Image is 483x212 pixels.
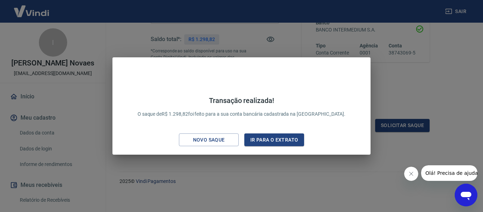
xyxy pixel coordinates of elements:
iframe: Mensagem da empresa [421,165,477,181]
button: Ir para o extrato [244,133,304,147]
button: Novo saque [179,133,239,147]
div: Novo saque [185,136,233,144]
h4: Transação realizada! [138,96,346,105]
p: O saque de R$ 1.298,82 foi feito para a sua conta bancária cadastrada na [GEOGRAPHIC_DATA]. [138,96,346,118]
span: Olá! Precisa de ajuda? [4,5,59,11]
iframe: Botão para abrir a janela de mensagens [455,184,477,206]
iframe: Fechar mensagem [404,167,418,181]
